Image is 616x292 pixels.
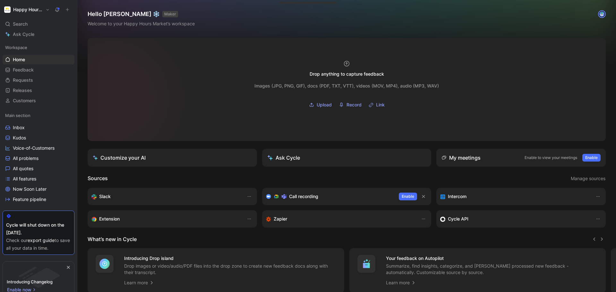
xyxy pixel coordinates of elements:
[440,193,589,200] div: Sync your customers, send feedback and get updates in Intercom
[3,123,74,132] a: Inbox
[337,100,364,110] button: Record
[441,154,481,162] div: My meetings
[570,174,606,183] button: Manage sources
[525,154,577,161] p: Enable to view your meetings
[440,215,589,223] div: Sync customers & send feedback from custom sources. Get inspired by our favorite use case
[254,82,439,90] div: Images (JPG, PNG, GIF), docs (PDF, TXT, VTT), videos (MOV, MP4), audio (MP3, WAV)
[99,215,120,223] h3: Extension
[582,154,601,162] button: Enable
[3,5,51,14] button: Happy Hours MarketHappy Hours Market
[3,86,74,95] a: Releases
[13,67,34,73] span: Feedback
[13,186,47,192] span: Now Soon Later
[162,11,178,17] button: MAKER
[599,11,605,17] img: avatar
[3,111,74,120] div: Main section
[13,165,33,172] span: All quotes
[88,174,108,183] h2: Sources
[3,19,74,29] div: Search
[366,100,387,110] button: Link
[310,70,384,78] div: Drop anything to capture feedback
[448,193,466,200] h3: Intercom
[91,215,240,223] div: Capture feedback from anywhere on the web
[13,87,32,94] span: Releases
[28,238,55,243] a: export guide
[5,44,27,51] span: Workspace
[3,133,74,143] a: Kudos
[13,20,28,28] span: Search
[262,149,432,167] button: Ask Cycle
[402,193,414,200] span: Enable
[267,154,300,162] div: Ask Cycle
[91,193,240,200] div: Sync your customers, send feedback and get updates in Slack
[88,20,195,28] div: Welcome to your Happy Hours Market’s workspace
[99,193,111,200] h3: Slack
[376,101,385,109] span: Link
[386,279,416,287] a: Learn more
[13,155,38,162] span: All problems
[346,101,362,109] span: Record
[3,111,74,204] div: Main sectionInboxKudosVoice-of-CustomersAll problemsAll quotesAll featuresNow Soon LaterFeature p...
[6,237,71,252] div: Check our to save all your data in time.
[307,100,334,110] button: Upload
[3,29,74,39] a: Ask Cycle
[448,215,468,223] h3: Cycle API
[274,215,287,223] h3: Zapier
[4,6,11,13] img: Happy Hours Market
[585,154,598,161] span: Enable
[13,124,25,131] span: Inbox
[13,56,25,63] span: Home
[3,43,74,52] div: Workspace
[3,75,74,85] a: Requests
[88,149,257,167] a: Customize your AI
[88,235,137,243] h2: What’s new in Cycle
[13,30,34,38] span: Ask Cycle
[5,112,30,119] span: Main section
[3,154,74,163] a: All problems
[3,96,74,105] a: Customers
[3,164,74,173] a: All quotes
[124,254,337,262] h4: Introducing Drop island
[13,97,36,104] span: Customers
[124,279,154,287] a: Learn more
[317,101,332,109] span: Upload
[88,10,195,18] h1: Hello [PERSON_NAME] ❄️
[7,278,53,286] div: Introducing Changelog
[3,65,74,75] a: Feedback
[289,193,318,200] h3: Call recording
[13,196,46,203] span: Feature pipeline
[3,184,74,194] a: Now Soon Later
[266,215,415,223] div: Capture feedback from thousands of sources with Zapier (survey results, recordings, sheets, etc).
[3,174,74,184] a: All features
[386,254,598,262] h4: Your feedback on Autopilot
[13,77,33,83] span: Requests
[3,143,74,153] a: Voice-of-Customers
[13,176,36,182] span: All features
[386,263,598,276] p: Summarize, find insights, categorize, and [PERSON_NAME] processed new feedback - automatically. C...
[3,55,74,64] a: Home
[266,193,394,200] div: Record & transcribe meetings from Zoom, Meet & Teams.
[13,7,43,13] h1: Happy Hours Market
[6,221,71,237] div: Cycle will shut down on the [DATE].
[124,263,337,276] p: Drop images or video/audio/PDF files into the drop zone to create new feedback docs along with th...
[13,145,55,151] span: Voice-of-Customers
[13,135,26,141] span: Kudos
[399,193,417,200] button: Enable
[3,195,74,204] a: Feature pipeline
[93,154,146,162] div: Customize your AI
